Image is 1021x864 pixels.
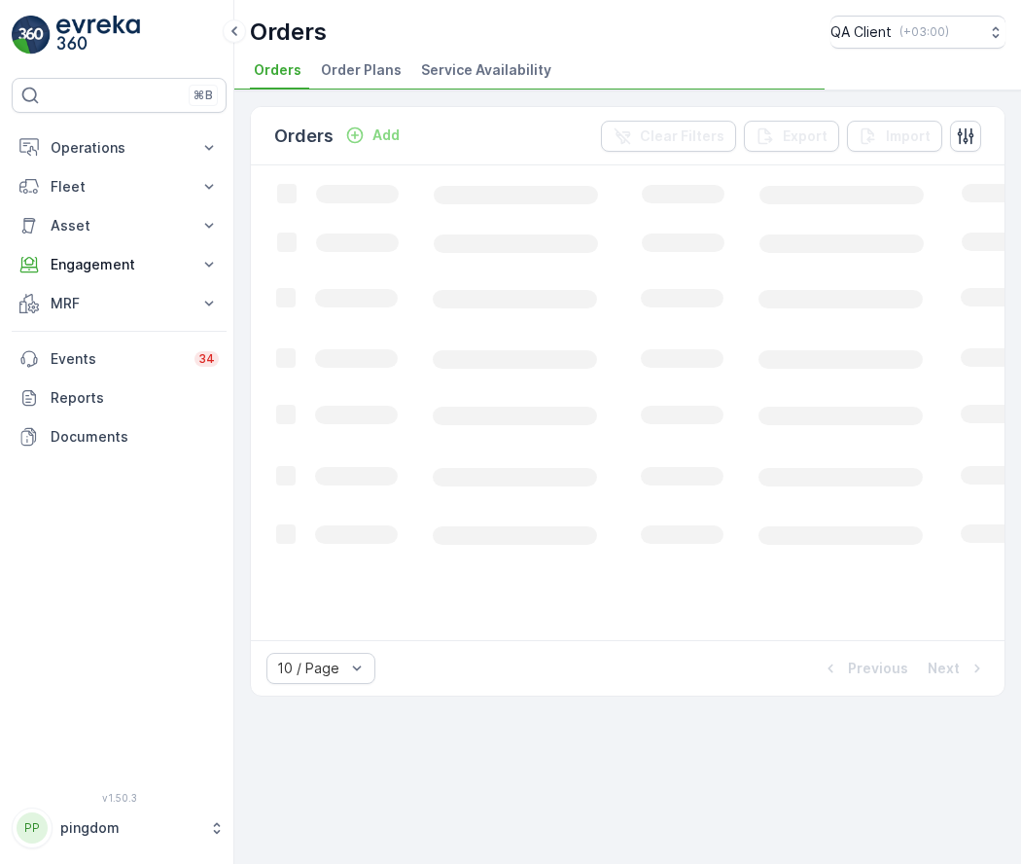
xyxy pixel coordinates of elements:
[12,417,227,456] a: Documents
[51,427,219,447] p: Documents
[886,126,931,146] p: Import
[51,294,188,313] p: MRF
[337,124,407,147] button: Add
[847,121,942,152] button: Import
[12,284,227,323] button: MRF
[17,812,48,844] div: PP
[421,60,551,80] span: Service Availability
[830,16,1005,49] button: QA Client(+03:00)
[250,17,327,48] p: Orders
[12,16,51,54] img: logo
[848,659,908,678] p: Previous
[60,818,199,838] p: pingdom
[321,60,402,80] span: Order Plans
[51,255,188,274] p: Engagement
[51,216,188,235] p: Asset
[783,126,827,146] p: Export
[12,792,227,804] span: v 1.50.3
[254,60,301,80] span: Orders
[601,121,736,152] button: Clear Filters
[899,24,949,40] p: ( +03:00 )
[198,351,215,367] p: 34
[12,128,227,167] button: Operations
[51,138,188,158] p: Operations
[928,659,960,678] p: Next
[51,349,183,369] p: Events
[12,167,227,206] button: Fleet
[12,206,227,245] button: Asset
[56,16,140,54] img: logo_light-DOdMpM7g.png
[51,388,219,408] p: Reports
[744,121,839,152] button: Export
[830,22,892,42] p: QA Client
[51,177,188,197] p: Fleet
[12,340,227,378] a: Events34
[194,88,213,103] p: ⌘B
[926,657,989,680] button: Next
[819,657,910,680] button: Previous
[12,808,227,848] button: PPpingdom
[372,126,400,145] p: Add
[12,378,227,417] a: Reports
[12,245,227,284] button: Engagement
[640,126,724,146] p: Clear Filters
[274,123,334,150] p: Orders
